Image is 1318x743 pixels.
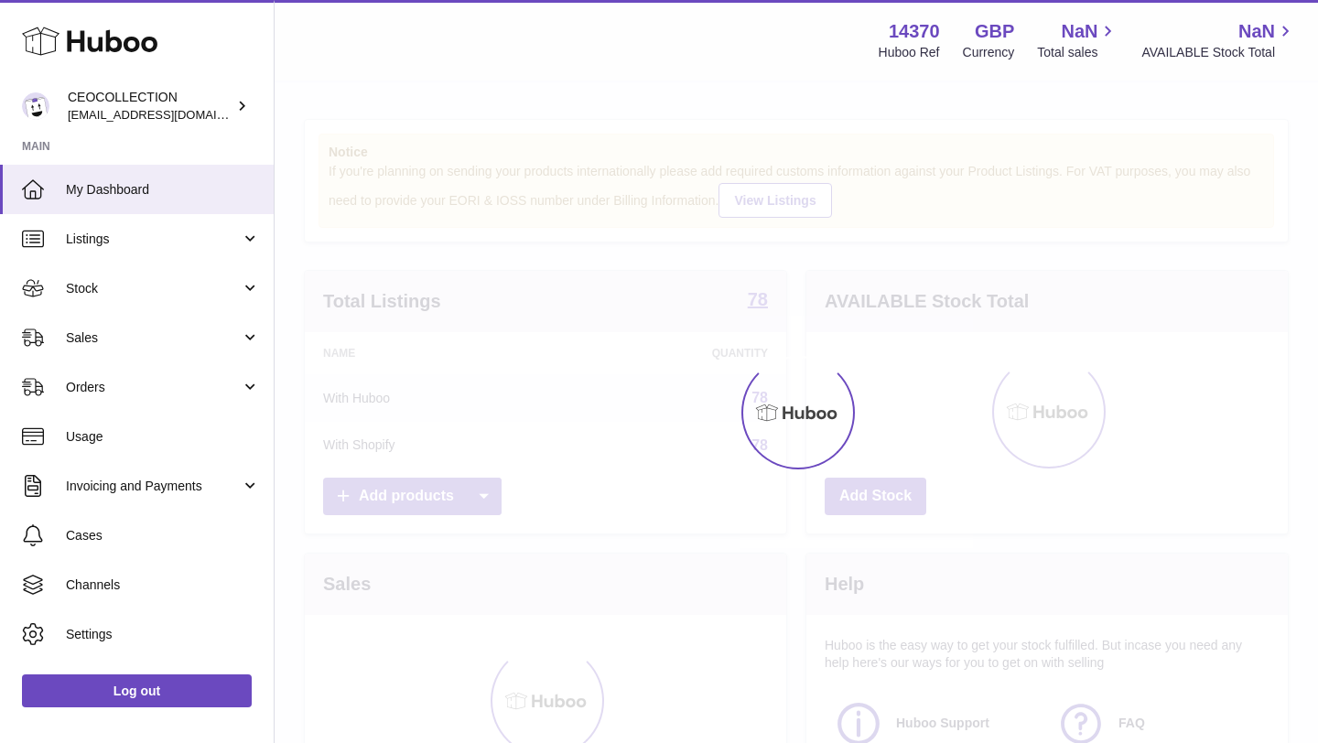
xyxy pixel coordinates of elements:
span: Usage [66,428,260,446]
span: NaN [1061,19,1097,44]
span: Total sales [1037,44,1118,61]
span: Invoicing and Payments [66,478,241,495]
img: jferguson@ceocollection.co.uk [22,92,49,120]
span: [EMAIL_ADDRESS][DOMAIN_NAME] [68,107,269,122]
a: Log out [22,674,252,707]
strong: GBP [975,19,1014,44]
span: Settings [66,626,260,643]
span: My Dashboard [66,181,260,199]
span: Channels [66,576,260,594]
a: NaN AVAILABLE Stock Total [1141,19,1296,61]
span: Listings [66,231,241,248]
div: CEOCOLLECTION [68,89,232,124]
div: Currency [963,44,1015,61]
strong: 14370 [889,19,940,44]
span: AVAILABLE Stock Total [1141,44,1296,61]
a: NaN Total sales [1037,19,1118,61]
span: Stock [66,280,241,297]
span: Cases [66,527,260,544]
span: Sales [66,329,241,347]
span: Orders [66,379,241,396]
span: NaN [1238,19,1275,44]
div: Huboo Ref [879,44,940,61]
